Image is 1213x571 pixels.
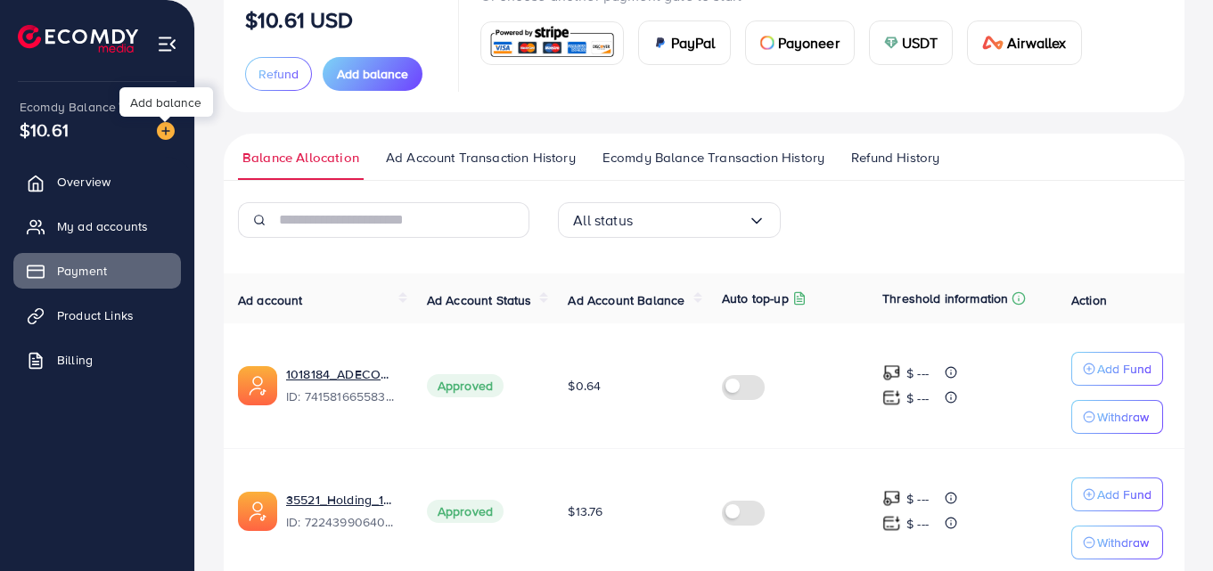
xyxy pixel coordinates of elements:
p: Withdraw [1097,406,1149,428]
button: Refund [245,57,312,91]
p: $ --- [906,513,929,534]
p: Auto top-up [722,288,789,309]
span: Airwallex [1007,32,1066,53]
span: ID: 7224399064035639298 [286,513,398,531]
span: Refund History [851,148,939,167]
span: My ad accounts [57,217,148,235]
img: image [157,122,175,140]
a: 35521_Holding_1682061509404 [286,491,398,509]
span: Approved [427,374,504,397]
span: Ecomdy Balance Transaction History [602,148,824,167]
span: Payment [57,262,107,280]
span: Balance Allocation [242,148,359,167]
div: <span class='underline'>1018184_ADECOM_1726629369576</span></br>7415816655839723537 [286,365,398,406]
span: Approved [427,500,504,523]
p: Withdraw [1097,532,1149,553]
span: Ad Account Balance [568,291,684,309]
span: All status [573,207,633,234]
span: $13.76 [568,502,602,520]
img: top-up amount [882,489,901,508]
p: Threshold information [882,288,1008,309]
a: cardAirwallex [967,20,1081,65]
span: Ad Account Status [427,291,532,309]
p: $ --- [906,488,929,510]
span: Refund [258,65,299,83]
div: Search for option [558,202,781,238]
span: Ad Account Transaction History [386,148,576,167]
a: Payment [13,253,181,289]
img: card [487,24,618,62]
a: card [480,21,624,65]
span: Product Links [57,306,134,324]
button: Add Fund [1071,477,1163,511]
a: Product Links [13,298,181,333]
a: Billing [13,342,181,378]
p: Add Fund [1097,358,1152,379]
button: Withdraw [1071,526,1163,559]
div: Add balance [119,87,213,117]
a: cardPayPal [638,20,731,65]
span: USDT [902,32,938,53]
p: $10.61 USD [245,9,354,30]
a: 1018184_ADECOM_1726629369576 [286,365,398,383]
a: cardPayoneer [745,20,855,65]
span: Billing [57,351,93,369]
iframe: Chat [1137,491,1200,558]
span: Ad account [238,291,303,309]
img: top-up amount [882,514,901,533]
span: Payoneer [778,32,840,53]
img: menu [157,34,177,54]
button: Add Fund [1071,352,1163,386]
span: Ecomdy Balance [20,98,116,116]
span: Add balance [337,65,408,83]
p: $ --- [906,363,929,384]
a: Overview [13,164,181,200]
img: ic-ads-acc.e4c84228.svg [238,366,277,405]
span: $0.64 [568,377,601,395]
a: My ad accounts [13,208,181,244]
input: Search for option [633,207,748,234]
img: top-up amount [882,388,901,407]
span: ID: 7415816655839723537 [286,387,398,405]
img: card [653,36,668,50]
img: card [884,36,898,50]
img: top-up amount [882,363,901,382]
span: Action [1071,291,1107,309]
img: logo [18,25,138,53]
p: Add Fund [1097,484,1152,505]
span: PayPal [671,32,716,53]
button: Withdraw [1071,400,1163,434]
a: cardUSDT [869,20,954,65]
img: card [982,36,1004,50]
p: $ --- [906,387,929,409]
img: card [760,36,775,50]
span: Overview [57,173,111,191]
img: ic-ads-acc.e4c84228.svg [238,492,277,531]
button: Add balance [323,57,422,91]
span: $10.61 [20,117,69,143]
div: <span class='underline'>35521_Holding_1682061509404</span></br>7224399064035639298 [286,491,398,532]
